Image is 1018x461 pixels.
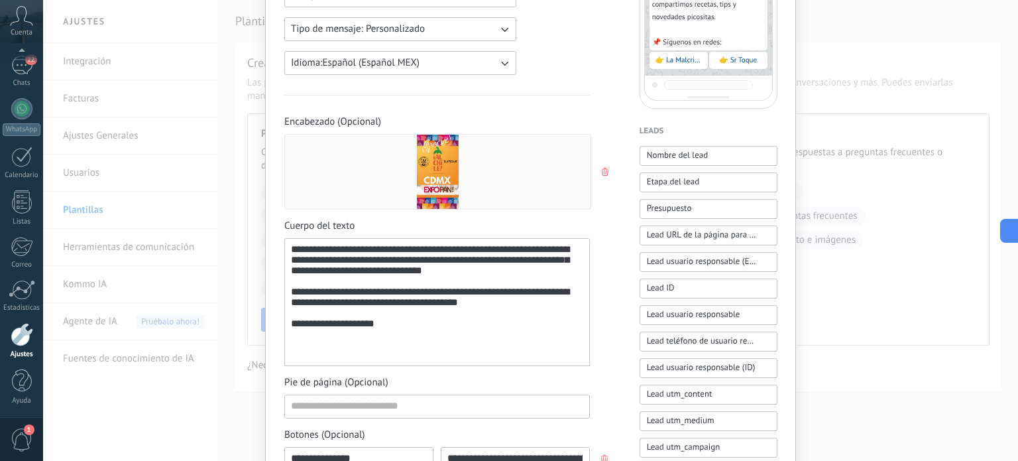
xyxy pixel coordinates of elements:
div: Listas [3,218,41,226]
button: Lead teléfono de usuario responsable [640,332,777,352]
button: Lead usuario responsable (ID) [640,358,777,378]
span: Etapa del lead [647,175,699,188]
span: Lead utm_campaign [647,440,720,454]
span: Lead teléfono de usuario responsable [647,334,756,348]
div: Ayuda [3,397,41,405]
button: Lead utm_campaign [640,438,777,458]
span: Lead usuario responsable (Email) [647,255,756,268]
span: 1 [24,425,34,435]
span: Presupuesto [647,202,692,215]
button: Idioma:Español (Español MEX) [284,51,516,75]
span: Lead utm_content [647,387,712,401]
button: Lead URL de la página para compartir con los clientes [640,226,777,245]
span: Pie de página (Opcional) [284,376,590,389]
span: Lead usuario responsable (ID) [647,361,756,374]
span: 👉 Sr Toque [719,56,757,65]
span: Nombre del lead [647,149,708,162]
span: Encabezado (Opcional) [284,115,590,129]
button: Tipo de mensaje: Personalizado [284,17,516,41]
button: Etapa del lead [640,172,777,192]
div: Correo [3,261,41,269]
span: Tipo de mensaje: Personalizado [291,23,425,36]
span: Cuerpo del texto [284,220,590,233]
div: Chats [3,79,41,88]
span: Botones (Opcional) [284,428,590,442]
div: WhatsApp [3,123,40,136]
span: Lead URL de la página para compartir con los clientes [647,228,756,241]
button: Lead ID [640,279,777,298]
button: Lead utm_medium [640,411,777,431]
div: Ajustes [3,350,41,359]
span: Lead utm_medium [647,414,714,427]
div: Estadísticas [3,304,41,312]
button: Presupuesto [640,199,777,219]
span: 👉 La Malcriada [655,56,702,65]
button: Lead usuario responsable (Email) [640,252,777,272]
span: Lead usuario responsable [647,308,740,321]
h4: Leads [640,125,777,138]
span: Lead ID [647,281,675,295]
button: Lead utm_content [640,385,777,405]
div: Calendario [3,171,41,180]
span: Idioma: Español (Español MEX) [291,56,420,70]
img: Preview [417,135,459,209]
button: Lead usuario responsable [640,305,777,325]
button: Nombre del lead [640,146,777,166]
span: Cuenta [11,29,32,37]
